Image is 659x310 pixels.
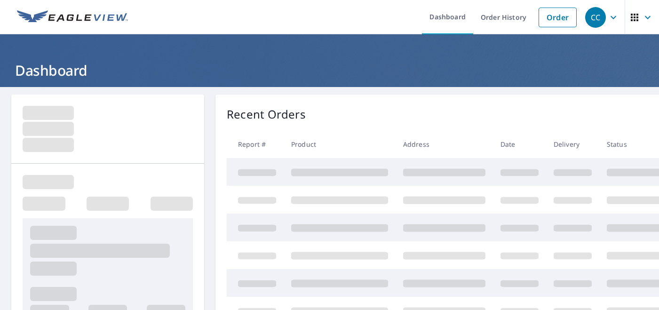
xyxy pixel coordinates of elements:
[227,106,306,123] p: Recent Orders
[546,130,599,158] th: Delivery
[493,130,546,158] th: Date
[17,10,128,24] img: EV Logo
[11,61,648,80] h1: Dashboard
[227,130,284,158] th: Report #
[585,7,606,28] div: CC
[396,130,493,158] th: Address
[539,8,577,27] a: Order
[284,130,396,158] th: Product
